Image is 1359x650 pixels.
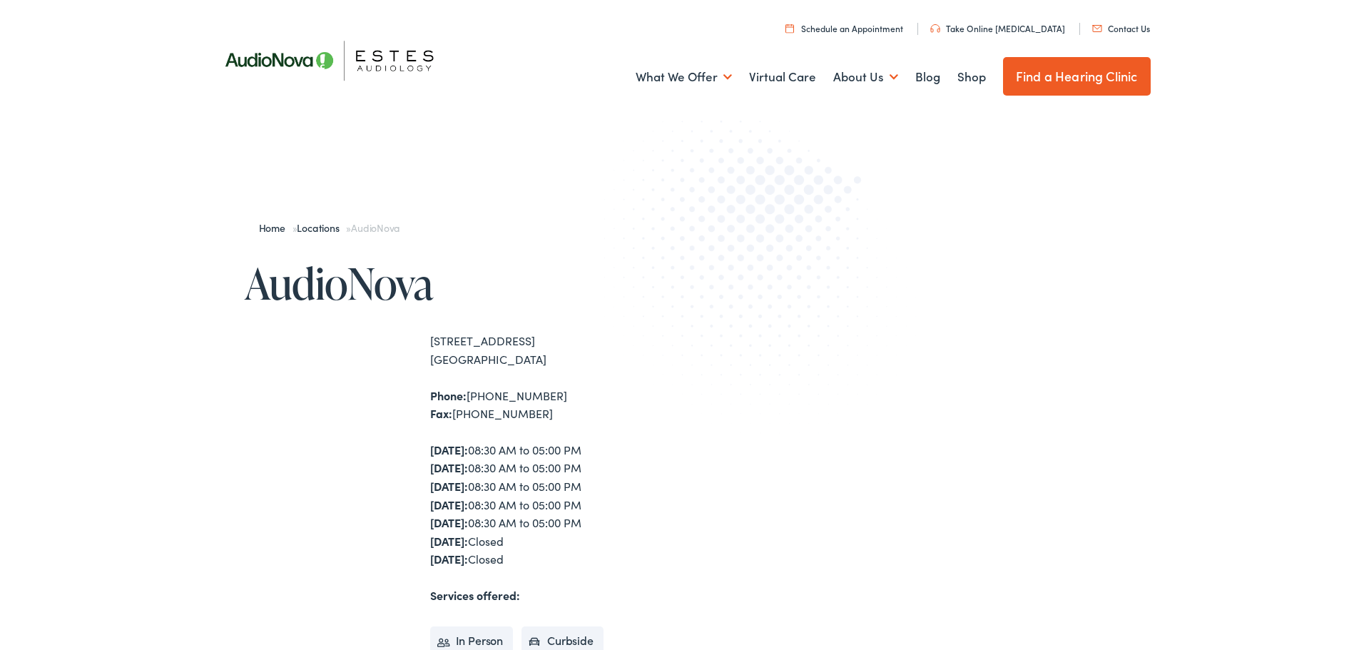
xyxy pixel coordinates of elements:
strong: [DATE]: [430,459,468,475]
strong: [DATE]: [430,442,468,457]
strong: Fax: [430,405,452,421]
a: What We Offer [636,51,732,103]
img: utility icon [1092,25,1102,32]
div: 08:30 AM to 05:00 PM 08:30 AM to 05:00 PM 08:30 AM to 05:00 PM 08:30 AM to 05:00 PM 08:30 AM to 0... [430,441,680,569]
strong: [DATE]: [430,533,468,549]
img: utility icon [785,24,794,33]
a: Virtual Care [749,51,816,103]
img: utility icon [930,24,940,33]
a: Take Online [MEDICAL_DATA] [930,22,1065,34]
a: Schedule an Appointment [785,22,903,34]
a: Blog [915,51,940,103]
strong: [DATE]: [430,497,468,512]
a: About Us [833,51,898,103]
span: AudioNova [351,220,399,235]
h1: AudioNova [245,260,680,307]
strong: [DATE]: [430,551,468,567]
a: Locations [297,220,346,235]
strong: Phone: [430,387,467,403]
a: Contact Us [1092,22,1150,34]
a: Find a Hearing Clinic [1003,57,1151,96]
div: [STREET_ADDRESS] [GEOGRAPHIC_DATA] [430,332,680,368]
span: » » [259,220,400,235]
a: Shop [957,51,986,103]
strong: [DATE]: [430,478,468,494]
strong: [DATE]: [430,514,468,530]
div: [PHONE_NUMBER] [PHONE_NUMBER] [430,387,680,423]
strong: Services offered: [430,587,520,603]
a: Home [259,220,292,235]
